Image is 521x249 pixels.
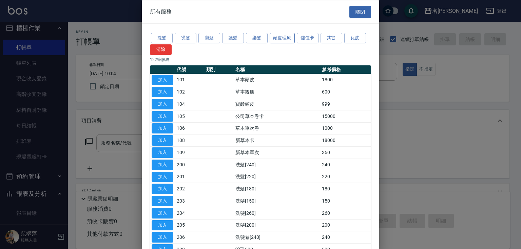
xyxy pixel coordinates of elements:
td: 204 [175,207,205,219]
button: 關閉 [349,5,371,18]
button: 加入 [152,208,173,218]
td: 106 [175,122,205,134]
button: 瓦皮 [344,33,366,43]
td: 206 [175,231,205,243]
button: 加入 [152,196,173,206]
th: 代號 [175,65,205,74]
button: 加入 [152,99,173,109]
button: 清除 [150,44,172,55]
th: 類別 [205,65,234,74]
th: 名稱 [234,65,320,74]
button: 加入 [152,147,173,158]
td: 洗髮[200] [234,219,320,231]
td: 洗髮[260] [234,207,320,219]
td: 1800 [320,74,371,86]
td: 350 [320,146,371,159]
button: 頭皮理療 [270,33,295,43]
td: 新草本單次 [234,146,320,159]
p: 122 筆服務 [150,56,371,62]
button: 加入 [152,87,173,97]
td: 15000 [320,110,371,122]
button: 其它 [321,33,342,43]
td: 600 [320,86,371,98]
button: 加入 [152,171,173,182]
button: 燙髮 [175,33,196,43]
td: 200 [175,159,205,171]
td: 180 [320,183,371,195]
td: 草本親朋 [234,86,320,98]
td: 洗髮卷[240] [234,231,320,243]
button: 加入 [152,111,173,121]
td: 109 [175,146,205,159]
button: 加入 [152,75,173,85]
span: 所有服務 [150,8,172,15]
td: 200 [320,219,371,231]
td: 寶齡頭皮 [234,98,320,110]
td: 999 [320,98,371,110]
button: 加入 [152,123,173,133]
button: 加入 [152,135,173,146]
td: 108 [175,134,205,146]
td: 260 [320,207,371,219]
button: 洗髮 [151,33,173,43]
button: 加入 [152,232,173,243]
td: 1000 [320,122,371,134]
button: 剪髮 [198,33,220,43]
td: 草本單次卷 [234,122,320,134]
td: 18000 [320,134,371,146]
td: 新草本卡 [234,134,320,146]
button: 護髮 [222,33,244,43]
td: 201 [175,171,205,183]
td: 205 [175,219,205,231]
td: 洗髮[180] [234,183,320,195]
td: 150 [320,195,371,207]
button: 加入 [152,159,173,170]
button: 加入 [152,184,173,194]
th: 參考價格 [320,65,371,74]
button: 染髮 [246,33,268,43]
td: 公司草本卷卡 [234,110,320,122]
td: 102 [175,86,205,98]
td: 203 [175,195,205,207]
td: 105 [175,110,205,122]
td: 101 [175,74,205,86]
td: 240 [320,231,371,243]
td: 240 [320,159,371,171]
td: 洗髮[220] [234,171,320,183]
td: 220 [320,171,371,183]
button: 加入 [152,220,173,230]
td: 202 [175,183,205,195]
td: 104 [175,98,205,110]
td: 洗髮[240] [234,159,320,171]
td: 洗髮[150] [234,195,320,207]
td: 草本頭皮 [234,74,320,86]
button: 儲值卡 [297,33,319,43]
